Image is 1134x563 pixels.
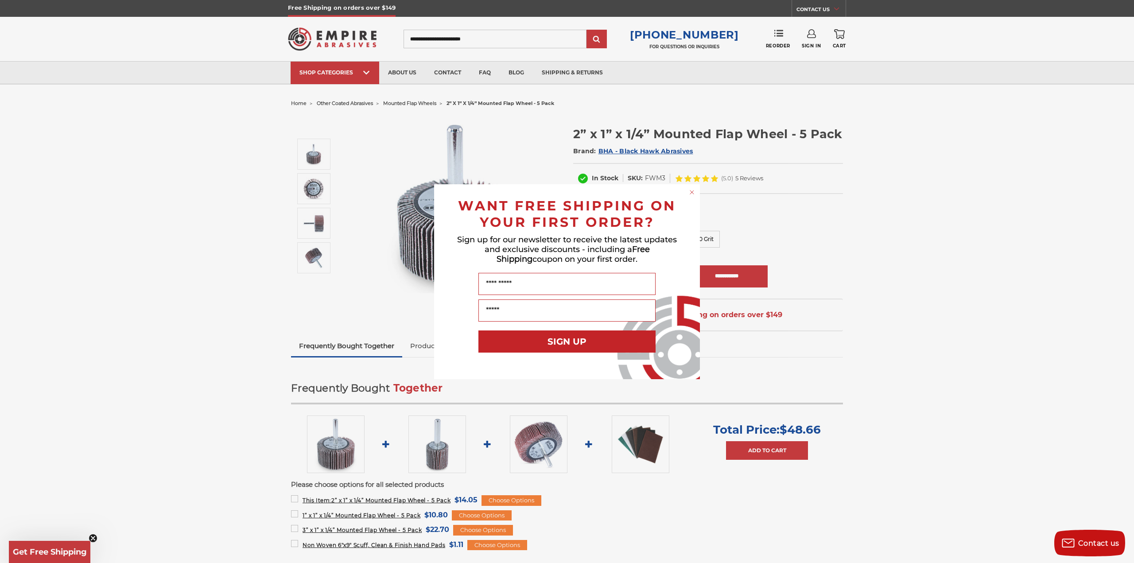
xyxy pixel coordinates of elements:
[687,188,696,197] button: Close dialog
[457,235,677,264] span: Sign up for our newsletter to receive the latest updates and exclusive discounts - including a co...
[497,245,650,264] span: Free Shipping
[458,198,676,230] span: WANT FREE SHIPPING ON YOUR FIRST ORDER?
[1054,530,1125,556] button: Contact us
[478,330,656,353] button: SIGN UP
[1078,539,1119,547] span: Contact us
